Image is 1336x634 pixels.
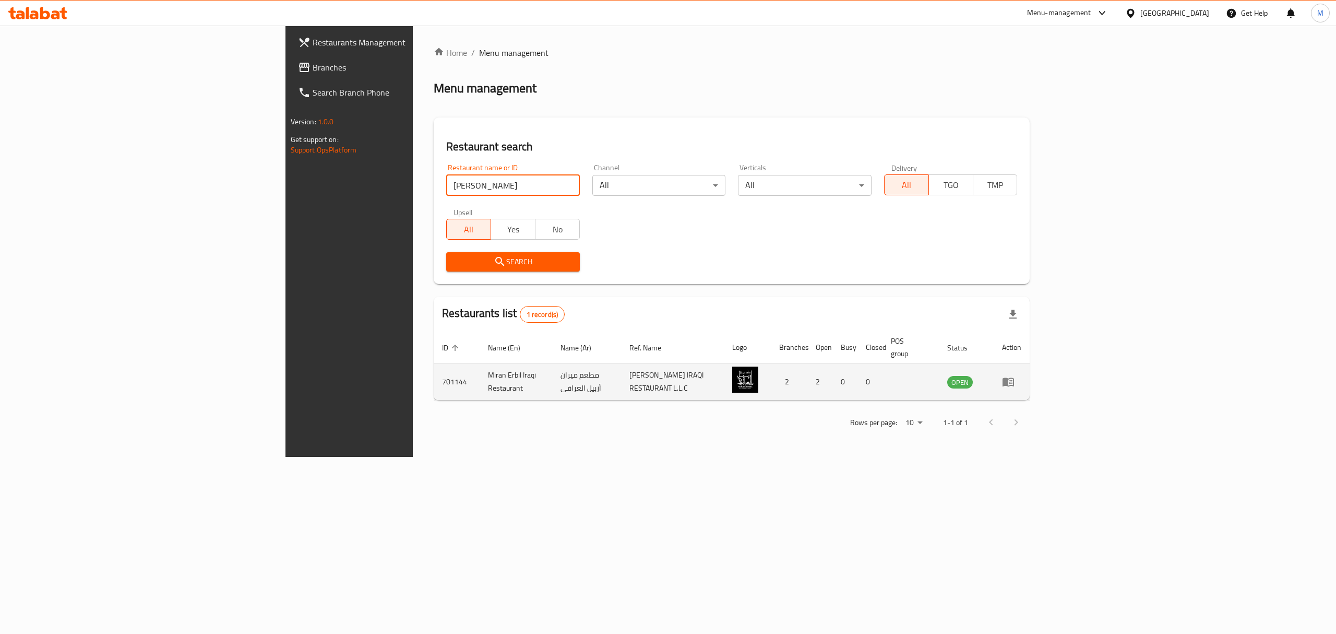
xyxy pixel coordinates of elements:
h2: Restaurants list [442,306,565,323]
button: All [446,219,491,240]
span: Yes [495,222,531,237]
th: Open [807,332,832,363]
td: 0 [832,363,857,401]
span: Version: [291,115,316,128]
span: Ref. Name [629,342,675,354]
span: No [540,222,576,237]
p: 1-1 of 1 [943,416,968,429]
div: Export file [1000,302,1025,327]
th: Branches [771,332,807,363]
button: No [535,219,580,240]
h2: Restaurant search [446,139,1017,155]
a: Support.OpsPlatform [291,143,357,157]
th: Busy [832,332,857,363]
div: Rows per page: [901,415,926,431]
div: Total records count [520,306,565,323]
span: 1.0.0 [318,115,334,128]
img: Miran Erbil Iraqi Restaurant [732,367,758,393]
label: Upsell [454,208,473,216]
span: Name (Ar) [560,342,605,354]
span: Status [947,342,981,354]
p: Rows per page: [850,416,897,429]
div: [GEOGRAPHIC_DATA] [1140,7,1209,19]
button: TGO [928,174,973,195]
span: POS group [891,335,926,360]
th: Action [994,332,1030,363]
div: All [738,175,872,196]
button: Search [446,252,580,272]
div: All [592,175,726,196]
a: Branches [290,55,509,80]
td: 2 [807,363,832,401]
td: [PERSON_NAME] IRAQI RESTAURANT L.L.C [621,363,724,401]
span: ID [442,342,462,354]
span: All [451,222,487,237]
span: Restaurants Management [313,36,500,49]
button: Yes [491,219,535,240]
td: 0 [857,363,882,401]
label: Delivery [891,164,917,171]
div: Menu-management [1027,7,1091,19]
span: Search Branch Phone [313,86,500,99]
button: All [884,174,929,195]
span: Search [455,255,571,268]
th: Logo [724,332,771,363]
button: TMP [973,174,1018,195]
span: Name (En) [488,342,534,354]
span: Branches [313,61,500,74]
nav: breadcrumb [434,46,1030,59]
a: Restaurants Management [290,30,509,55]
input: Search for restaurant name or ID.. [446,175,580,196]
span: Menu management [479,46,548,59]
span: TMP [977,178,1013,193]
span: OPEN [947,377,973,389]
td: Miran Erbil Iraqi Restaurant [480,363,552,401]
td: 2 [771,363,807,401]
span: 1 record(s) [520,310,565,320]
span: M [1317,7,1323,19]
span: TGO [933,178,969,193]
td: مطعم ميران أربيل العراقي [552,363,621,401]
th: Closed [857,332,882,363]
a: Search Branch Phone [290,80,509,105]
span: Get support on: [291,133,339,146]
span: All [889,178,925,193]
table: enhanced table [434,332,1030,401]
